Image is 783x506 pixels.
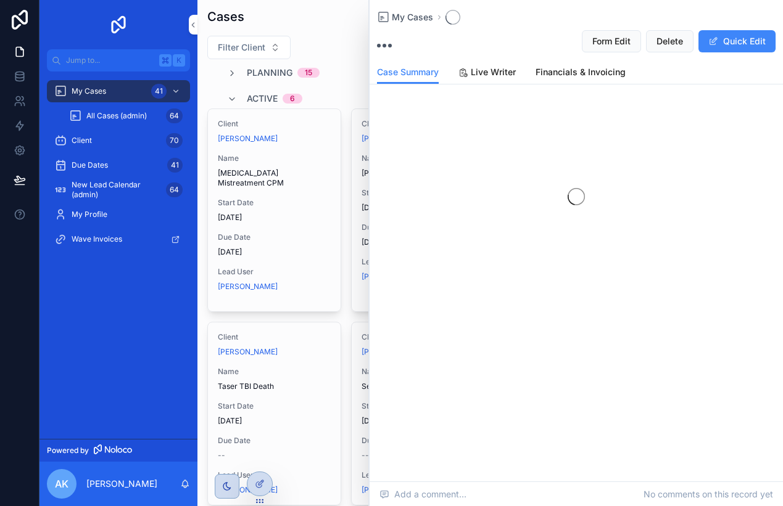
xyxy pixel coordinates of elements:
[362,237,474,247] span: [DATE]
[218,119,331,129] span: Client
[166,108,183,123] div: 64
[362,401,474,411] span: Start Date
[362,332,474,342] span: Client
[218,134,278,144] a: [PERSON_NAME]
[362,436,474,446] span: Due Date
[536,66,626,78] span: Financials & Invoicing
[362,119,474,129] span: Client
[151,84,167,99] div: 41
[698,30,776,52] button: Quick Edit
[207,322,341,505] a: Client[PERSON_NAME]NameTaser TBI DeathStart Date[DATE]Due Date--Lead User[PERSON_NAME]
[218,332,331,342] span: Client
[362,272,421,282] a: [PERSON_NAME]
[207,108,341,312] a: Client[PERSON_NAME]Name[MEDICAL_DATA] Mistreatment CPMStart Date[DATE]Due Date[DATE]Lead User[PER...
[458,61,516,86] a: Live Writer
[362,485,421,495] a: [PERSON_NAME]
[290,94,295,104] div: 6
[218,416,331,426] span: [DATE]
[646,30,694,52] button: Delete
[218,168,331,188] span: [MEDICAL_DATA] Mistreatment CPM
[47,179,190,201] a: New Lead Calendar (admin)64
[362,347,421,357] a: [PERSON_NAME]
[218,470,331,480] span: Lead User
[471,66,516,78] span: Live Writer
[362,470,474,480] span: Lead User
[166,182,183,197] div: 64
[247,92,278,105] span: Active
[55,476,68,491] span: AK
[39,439,197,462] a: Powered by
[379,488,466,500] span: Add a comment...
[247,67,292,79] span: Planning
[362,203,474,213] span: [DATE]
[218,347,278,357] a: [PERSON_NAME]
[351,108,485,312] a: Client[PERSON_NAME]Name[PERSON_NAME] IMEStart Date[DATE]Due Date[DATE]Lead User[PERSON_NAME]
[218,401,331,411] span: Start Date
[362,367,474,377] span: Name
[351,322,485,505] a: Client[PERSON_NAME]NameSeizure and MVCStart Date[DATE]Due Date--Lead User[PERSON_NAME]
[109,15,128,35] img: App logo
[47,203,190,226] a: My Profile
[174,55,184,65] span: K
[72,234,122,244] span: Wave Invoices
[47,446,89,455] span: Powered by
[362,168,474,178] span: [PERSON_NAME] IME
[362,188,474,198] span: Start Date
[362,257,474,267] span: Lead User
[218,247,331,257] span: [DATE]
[218,367,331,377] span: Name
[218,436,331,446] span: Due Date
[86,111,147,121] span: All Cases (admin)
[582,30,641,52] button: Form Edit
[72,86,106,96] span: My Cases
[377,61,439,84] a: Case Summary
[47,154,190,176] a: Due Dates41
[536,61,626,86] a: Financials & Invoicing
[362,451,369,460] span: --
[218,198,331,208] span: Start Date
[72,136,92,145] span: Client
[166,133,183,148] div: 70
[592,35,631,47] span: Form Edit
[62,105,190,127] a: All Cases (admin)64
[66,55,154,65] span: Jump to...
[218,153,331,163] span: Name
[218,213,331,222] span: [DATE]
[207,36,291,59] button: Select Button
[167,158,183,173] div: 41
[207,8,244,25] h1: Cases
[218,451,225,460] span: --
[392,11,433,23] span: My Cases
[305,68,312,78] div: 15
[362,134,421,144] a: [PERSON_NAME]
[362,222,474,232] span: Due Date
[47,228,190,250] a: Wave Invoices
[47,80,190,102] a: My Cases41
[47,129,190,152] a: Client70
[218,232,331,242] span: Due Date
[362,382,474,391] span: Seizure and MVC
[47,49,190,71] button: Jump to...K
[657,35,683,47] span: Delete
[72,160,108,170] span: Due Dates
[644,488,773,500] span: No comments on this record yet
[218,282,278,292] a: [PERSON_NAME]
[218,267,331,277] span: Lead User
[377,66,439,78] span: Case Summary
[86,478,157,490] p: [PERSON_NAME]
[218,41,265,54] span: Filter Client
[72,180,161,200] span: New Lead Calendar (admin)
[362,416,474,426] span: [DATE]
[72,210,107,219] span: My Profile
[218,382,331,391] span: Taser TBI Death
[362,153,474,163] span: Name
[39,71,197,266] div: scrollable content
[377,11,433,23] a: My Cases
